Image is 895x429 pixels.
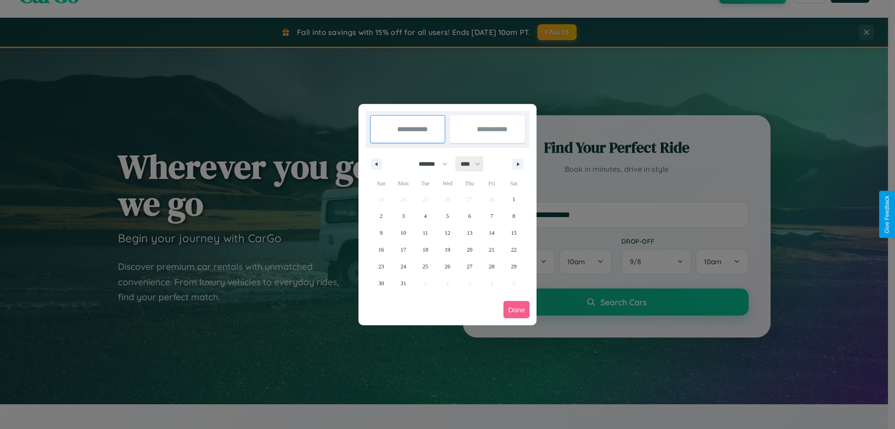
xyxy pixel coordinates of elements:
span: 4 [424,208,427,225]
span: 5 [446,208,449,225]
span: 6 [468,208,471,225]
span: Thu [459,176,481,191]
span: 26 [445,258,450,275]
span: Sat [503,176,525,191]
span: 8 [512,208,515,225]
span: 14 [489,225,495,241]
span: 7 [490,208,493,225]
span: 17 [400,241,406,258]
span: 1 [512,191,515,208]
span: Wed [436,176,458,191]
button: 21 [481,241,503,258]
span: 24 [400,258,406,275]
span: 22 [511,241,516,258]
span: 3 [402,208,405,225]
span: 28 [489,258,495,275]
button: Done [503,301,530,318]
button: 8 [503,208,525,225]
button: 7 [481,208,503,225]
span: 9 [380,225,383,241]
span: 18 [423,241,428,258]
button: 27 [459,258,481,275]
button: 29 [503,258,525,275]
span: Tue [414,176,436,191]
span: 31 [400,275,406,292]
button: 4 [414,208,436,225]
span: 20 [467,241,472,258]
button: 28 [481,258,503,275]
button: 23 [370,258,392,275]
button: 31 [392,275,414,292]
span: Sun [370,176,392,191]
button: 20 [459,241,481,258]
button: 9 [370,225,392,241]
span: 21 [489,241,495,258]
button: 10 [392,225,414,241]
button: 17 [392,241,414,258]
button: 1 [503,191,525,208]
button: 19 [436,241,458,258]
span: 2 [380,208,383,225]
button: 24 [392,258,414,275]
button: 25 [414,258,436,275]
span: 27 [467,258,472,275]
span: 29 [511,258,516,275]
button: 13 [459,225,481,241]
span: 13 [467,225,472,241]
span: 23 [379,258,384,275]
button: 16 [370,241,392,258]
span: 11 [423,225,428,241]
button: 2 [370,208,392,225]
button: 30 [370,275,392,292]
span: Mon [392,176,414,191]
button: 18 [414,241,436,258]
button: 26 [436,258,458,275]
button: 3 [392,208,414,225]
span: 16 [379,241,384,258]
span: 19 [445,241,450,258]
span: Fri [481,176,503,191]
div: Give Feedback [884,196,890,233]
span: 30 [379,275,384,292]
button: 22 [503,241,525,258]
button: 6 [459,208,481,225]
button: 15 [503,225,525,241]
button: 11 [414,225,436,241]
span: 25 [423,258,428,275]
span: 10 [400,225,406,241]
button: 5 [436,208,458,225]
span: 15 [511,225,516,241]
span: 12 [445,225,450,241]
button: 12 [436,225,458,241]
button: 14 [481,225,503,241]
